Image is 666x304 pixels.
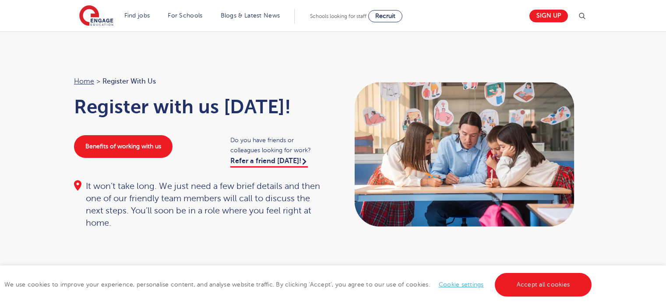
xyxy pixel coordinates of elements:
img: Engage Education [79,5,113,27]
span: > [96,77,100,85]
a: For Schools [168,12,202,19]
span: We use cookies to improve your experience, personalise content, and analyse website traffic. By c... [4,281,594,288]
span: Register with us [102,76,156,87]
span: Schools looking for staff [310,13,366,19]
div: It won’t take long. We just need a few brief details and then one of our friendly team members wi... [74,180,324,229]
a: Home [74,77,94,85]
a: Sign up [529,10,568,22]
a: Find jobs [124,12,150,19]
a: Blogs & Latest News [221,12,280,19]
a: Cookie settings [439,281,484,288]
a: Refer a friend [DATE]! [230,157,308,168]
a: Accept all cookies [495,273,592,297]
span: Recruit [375,13,395,19]
span: Do you have friends or colleagues looking for work? [230,135,324,155]
a: Recruit [368,10,402,22]
a: Benefits of working with us [74,135,173,158]
h1: Register with us [DATE]! [74,96,324,118]
nav: breadcrumb [74,76,324,87]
